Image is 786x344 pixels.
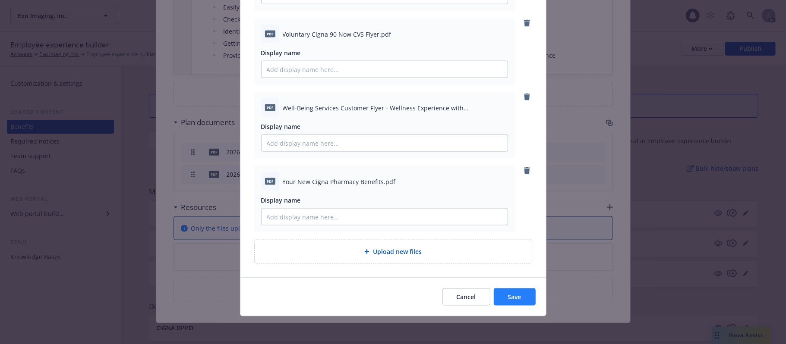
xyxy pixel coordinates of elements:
[265,104,275,111] span: pdf
[262,135,508,151] input: Add display name here...
[262,61,508,78] input: Add display name here...
[457,293,476,301] span: Cancel
[442,288,490,306] button: Cancel
[522,92,532,102] a: remove
[508,293,521,301] span: Save
[522,166,532,176] a: remove
[254,239,532,264] div: Upload new files
[265,31,275,37] span: pdf
[265,178,275,185] span: pdf
[261,196,301,204] span: Display name
[261,49,301,57] span: Display name
[494,288,536,306] button: Save
[522,18,532,28] a: remove
[262,209,508,225] input: Add display name here...
[373,247,422,256] span: Upload new files
[283,177,396,186] span: Your New Cigna Pharmacy Benefits.pdf
[283,103,508,113] span: Well-Being Services Customer Flyer - Wellness Experience with IdentityForce.pdf
[283,30,391,39] span: Voluntary Cigna 90 Now CVS Flyer.pdf
[261,122,301,131] span: Display name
